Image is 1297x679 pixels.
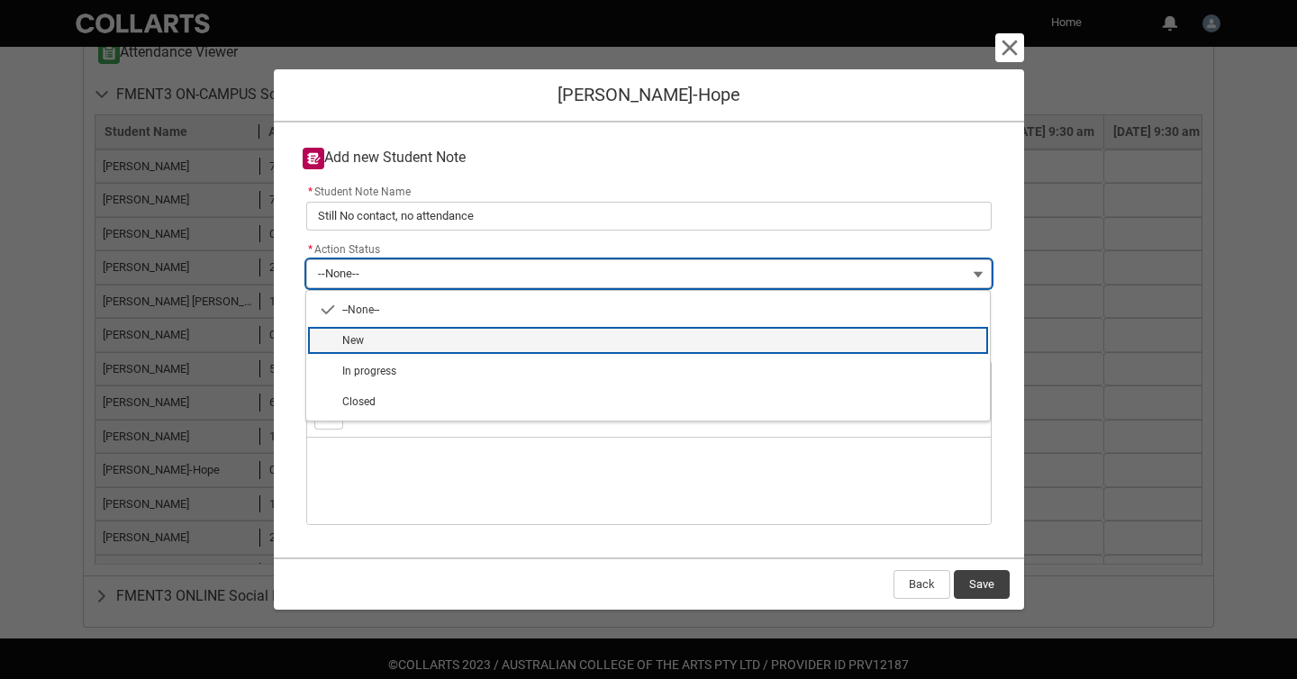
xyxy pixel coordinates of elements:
span: --None-- [318,260,359,287]
abbr: required [308,243,313,256]
button: Cancel and close [998,36,1021,59]
span: In progress [342,365,396,377]
label: Student Note Name [306,180,418,200]
h3: Add new Student Note [303,148,466,169]
label: Action Status [306,238,387,258]
h1: [PERSON_NAME]-Hope [288,84,1010,106]
button: Save [954,570,1010,599]
button: Action Status [306,259,992,288]
abbr: required [308,186,313,198]
div: Action Status [305,290,991,421]
span: Closed [342,395,376,408]
span: New [342,334,364,347]
div: Description [306,339,992,525]
button: Back [893,570,950,599]
span: --None-- [342,303,379,316]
